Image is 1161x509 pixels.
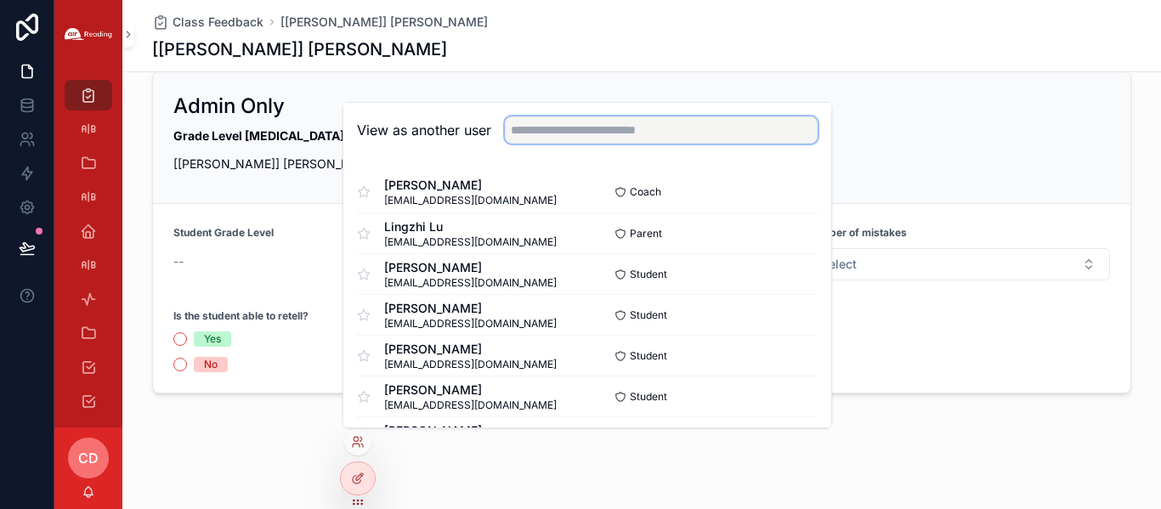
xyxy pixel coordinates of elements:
[384,218,557,235] span: Lingzhi Lu
[630,390,667,404] span: Student
[384,300,557,317] span: [PERSON_NAME]
[384,276,557,290] span: [EMAIL_ADDRESS][DOMAIN_NAME]
[384,177,557,194] span: [PERSON_NAME]
[384,194,557,207] span: [EMAIL_ADDRESS][DOMAIN_NAME]
[173,253,184,270] span: --
[173,93,285,120] h2: Admin Only
[173,128,344,143] strong: Grade Level [MEDICAL_DATA]
[173,155,1110,172] p: [[PERSON_NAME]] [PERSON_NAME]
[173,226,274,240] strong: Student Grade Level
[384,399,557,412] span: [EMAIL_ADDRESS][DOMAIN_NAME]
[384,422,557,439] span: [PERSON_NAME]
[54,68,122,427] div: scrollable content
[821,256,857,273] span: Select
[204,331,221,347] div: Yes
[384,317,557,331] span: [EMAIL_ADDRESS][DOMAIN_NAME]
[807,248,1110,280] button: Select Button
[65,28,112,40] img: App logo
[384,235,557,249] span: [EMAIL_ADDRESS][DOMAIN_NAME]
[384,341,557,358] span: [PERSON_NAME]
[280,14,488,31] a: [[PERSON_NAME]] [PERSON_NAME]
[152,14,263,31] a: Class Feedback
[630,227,662,240] span: Parent
[173,14,263,31] span: Class Feedback
[173,309,309,323] strong: Is the student able to retell?
[204,357,218,372] div: No
[630,185,661,199] span: Coach
[78,448,99,468] span: CD
[807,226,907,240] strong: Number of mistakes
[357,120,491,140] h2: View as another user
[152,37,447,61] h1: [[PERSON_NAME]] [PERSON_NAME]
[630,308,667,322] span: Student
[630,268,667,281] span: Student
[630,349,667,363] span: Student
[384,382,557,399] span: [PERSON_NAME]
[384,259,557,276] span: [PERSON_NAME]
[384,358,557,371] span: [EMAIL_ADDRESS][DOMAIN_NAME]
